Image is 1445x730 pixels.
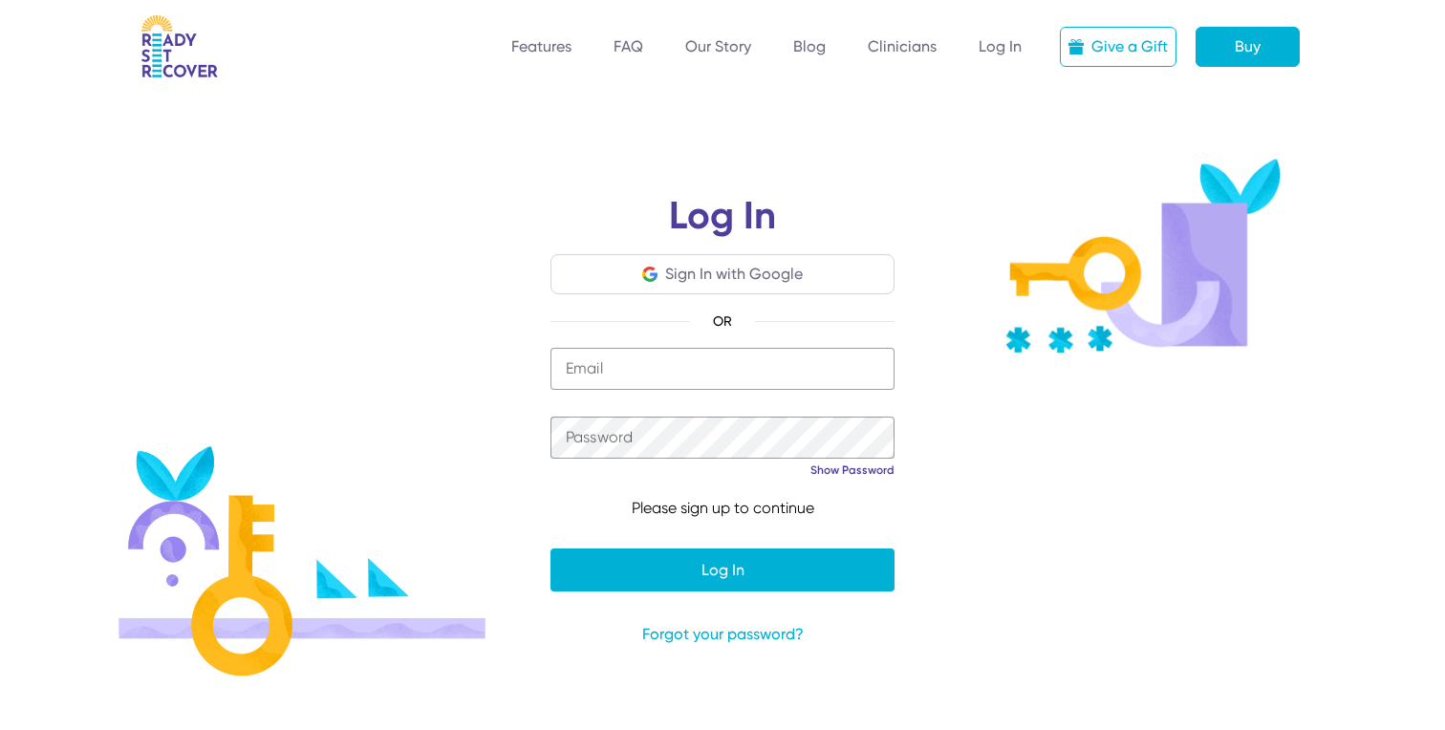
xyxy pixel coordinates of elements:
[810,462,895,478] a: Show Password
[665,263,803,286] div: Sign In with Google
[1005,159,1281,353] img: Key
[690,310,755,333] span: OR
[1235,35,1261,58] div: Buy
[550,623,895,646] a: Forgot your password?
[550,548,895,591] button: Log In
[614,37,643,55] a: FAQ
[868,37,937,55] a: Clinicians
[141,15,218,78] img: RSR
[1091,35,1168,58] div: Give a Gift
[119,446,485,676] img: Login illustration 1
[979,37,1022,55] a: Log In
[642,263,803,286] button: Sign In with Google
[1196,27,1300,67] a: Buy
[685,37,751,55] a: Our Story
[511,37,572,55] a: Features
[793,37,826,55] a: Blog
[1060,27,1176,67] a: Give a Gift
[550,497,895,520] div: Please sign up to continue
[550,197,895,254] h1: Log In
